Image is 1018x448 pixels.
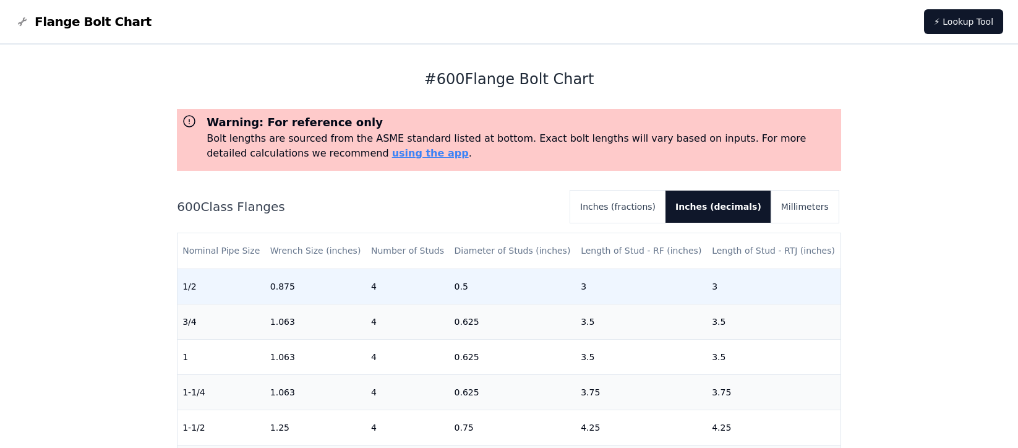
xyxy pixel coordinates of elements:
td: 4 [366,410,450,445]
td: 1/2 [178,269,265,304]
span: Flange Bolt Chart [35,13,152,30]
td: 3.5 [707,339,840,374]
td: 3.75 [707,374,840,410]
td: 3.5 [707,304,840,339]
td: 0.625 [450,304,576,339]
td: 0.625 [450,339,576,374]
td: 4 [366,304,450,339]
a: using the app [392,147,469,159]
td: 4 [366,269,450,304]
a: Flange Bolt Chart LogoFlange Bolt Chart [15,13,152,30]
td: 3.5 [576,339,707,374]
td: 4 [366,339,450,374]
td: 1-1/2 [178,410,265,445]
th: Diameter of Studs (inches) [450,233,576,269]
a: ⚡ Lookup Tool [924,9,1003,34]
td: 1-1/4 [178,374,265,410]
td: 4 [366,374,450,410]
td: 3/4 [178,304,265,339]
img: Flange Bolt Chart Logo [15,14,30,29]
td: 4.25 [576,410,707,445]
td: 0.875 [265,269,366,304]
th: Length of Stud - RF (inches) [576,233,707,269]
td: 1.25 [265,410,366,445]
td: 3 [576,269,707,304]
th: Length of Stud - RTJ (inches) [707,233,840,269]
td: 1.063 [265,339,366,374]
th: Number of Studs [366,233,450,269]
td: 0.5 [450,269,576,304]
td: 0.625 [450,374,576,410]
td: 1 [178,339,265,374]
td: 1.063 [265,374,366,410]
button: Inches (fractions) [570,191,665,223]
td: 3 [707,269,840,304]
td: 0.75 [450,410,576,445]
td: 3.75 [576,374,707,410]
th: Wrench Size (inches) [265,233,366,269]
button: Inches (decimals) [665,191,771,223]
h2: 600 Class Flanges [177,198,560,215]
th: Nominal Pipe Size [178,233,265,269]
td: 1.063 [265,304,366,339]
p: Bolt lengths are sourced from the ASME standard listed at bottom. Exact bolt lengths will vary ba... [207,131,836,161]
td: 3.5 [576,304,707,339]
h1: # 600 Flange Bolt Chart [177,69,841,89]
button: Millimeters [771,191,839,223]
h3: Warning: For reference only [207,114,836,131]
td: 4.25 [707,410,840,445]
